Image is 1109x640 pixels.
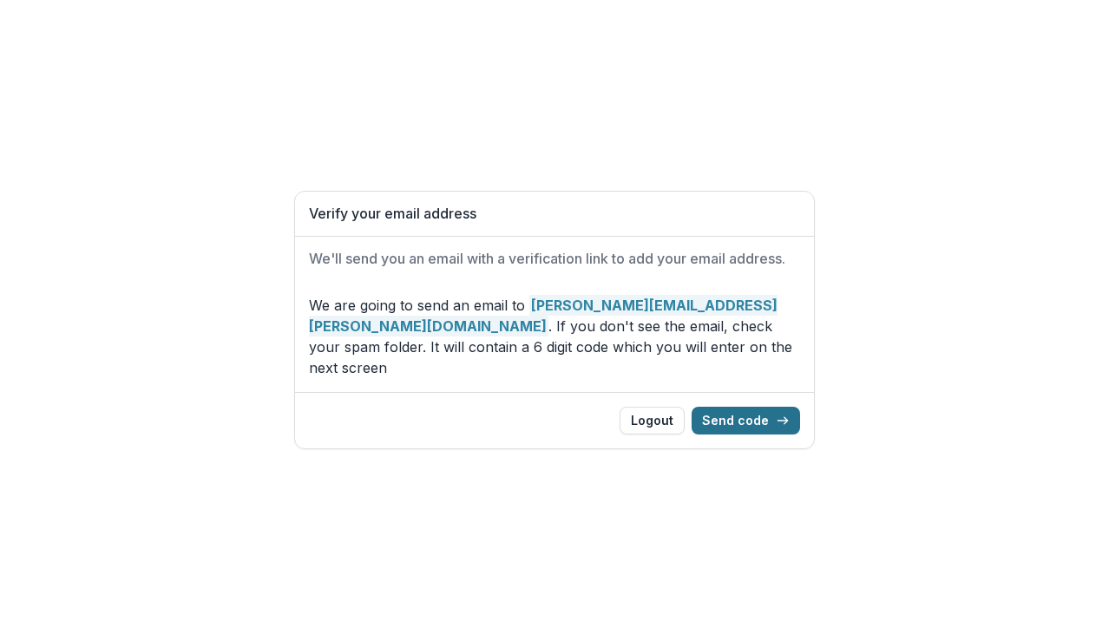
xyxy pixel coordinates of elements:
strong: [PERSON_NAME][EMAIL_ADDRESS][PERSON_NAME][DOMAIN_NAME] [309,295,778,336]
button: Logout [620,407,685,434]
h1: Verify your email address [309,206,800,222]
button: Send code [692,407,800,434]
p: We are going to send an email to . If you don't see the email, check your spam folder. It will co... [309,295,800,378]
h2: We'll send you an email with a verification link to add your email address. [309,251,800,267]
